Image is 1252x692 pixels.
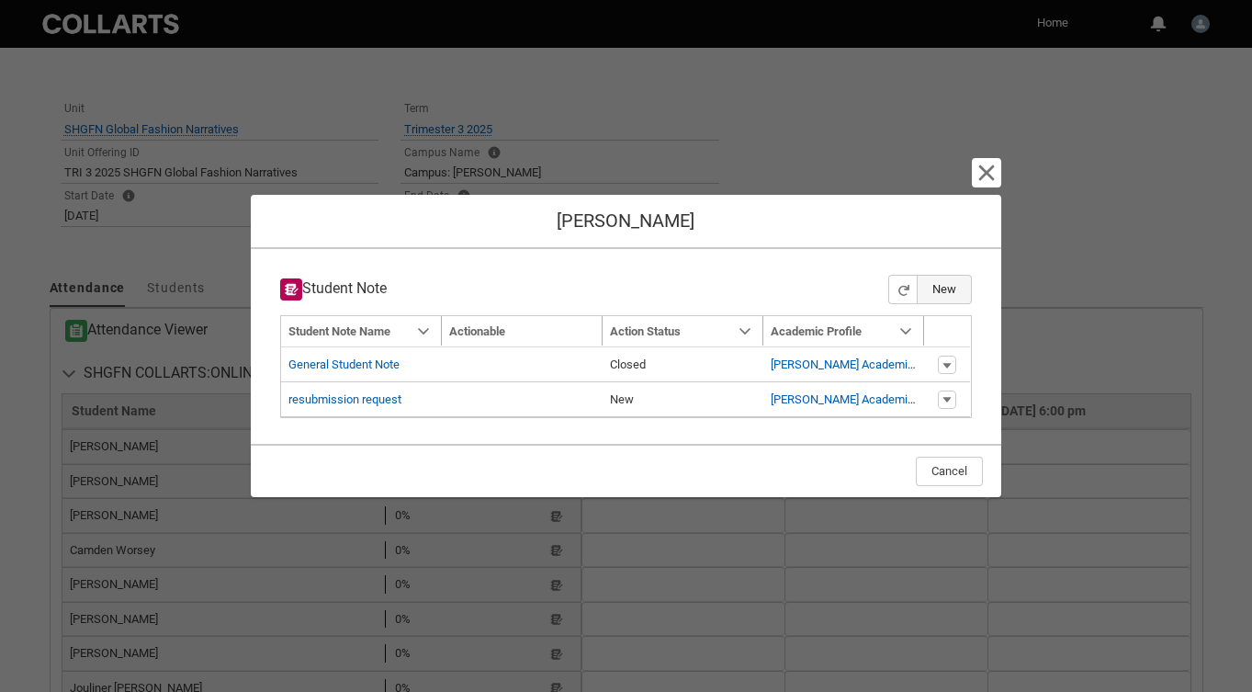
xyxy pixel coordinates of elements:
[288,357,400,371] a: General Student Note
[288,392,401,406] a: resubmission request
[771,392,950,406] a: [PERSON_NAME] Academic Profile
[888,275,918,304] button: Refresh
[771,357,950,371] a: [PERSON_NAME] Academic Profile
[975,161,998,185] button: Cancel and close
[265,210,987,233] h1: [PERSON_NAME]
[916,457,983,486] button: Cancel
[610,392,634,406] lightning-base-formatted-text: New
[917,275,972,304] button: New
[610,357,646,371] lightning-base-formatted-text: Closed
[280,278,387,301] h3: Student Note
